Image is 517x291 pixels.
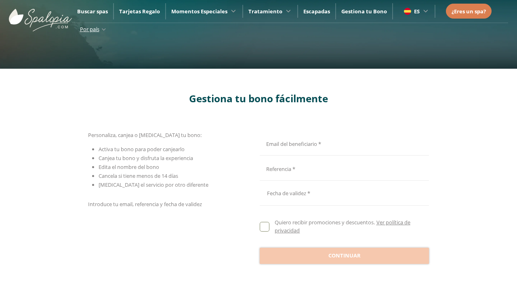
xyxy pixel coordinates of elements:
[452,8,486,15] span: ¿Eres un spa?
[9,1,72,32] img: ImgLogoSpalopia.BvClDcEz.svg
[88,131,202,139] span: Personaliza, canjea o [MEDICAL_DATA] tu bono:
[275,219,410,234] a: Ver política de privacidad
[99,163,159,171] span: Edita el nombre del bono
[88,200,202,208] span: Introduce tu email, referencia y fecha de validez
[99,172,178,179] span: Cancela si tiene menos de 14 días
[303,8,330,15] a: Escapadas
[99,154,193,162] span: Canjea tu bono y disfruta la experiencia
[189,92,328,105] span: Gestiona tu bono fácilmente
[452,7,486,16] a: ¿Eres un spa?
[341,8,387,15] a: Gestiona tu Bono
[80,25,99,33] span: Por país
[260,248,429,264] button: Continuar
[99,181,208,188] span: [MEDICAL_DATA] el servicio por otro diferente
[77,8,108,15] a: Buscar spas
[119,8,160,15] a: Tarjetas Regalo
[328,252,361,260] span: Continuar
[99,145,185,153] span: Activa tu bono para poder canjearlo
[275,219,375,226] span: Quiero recibir promociones y descuentos.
